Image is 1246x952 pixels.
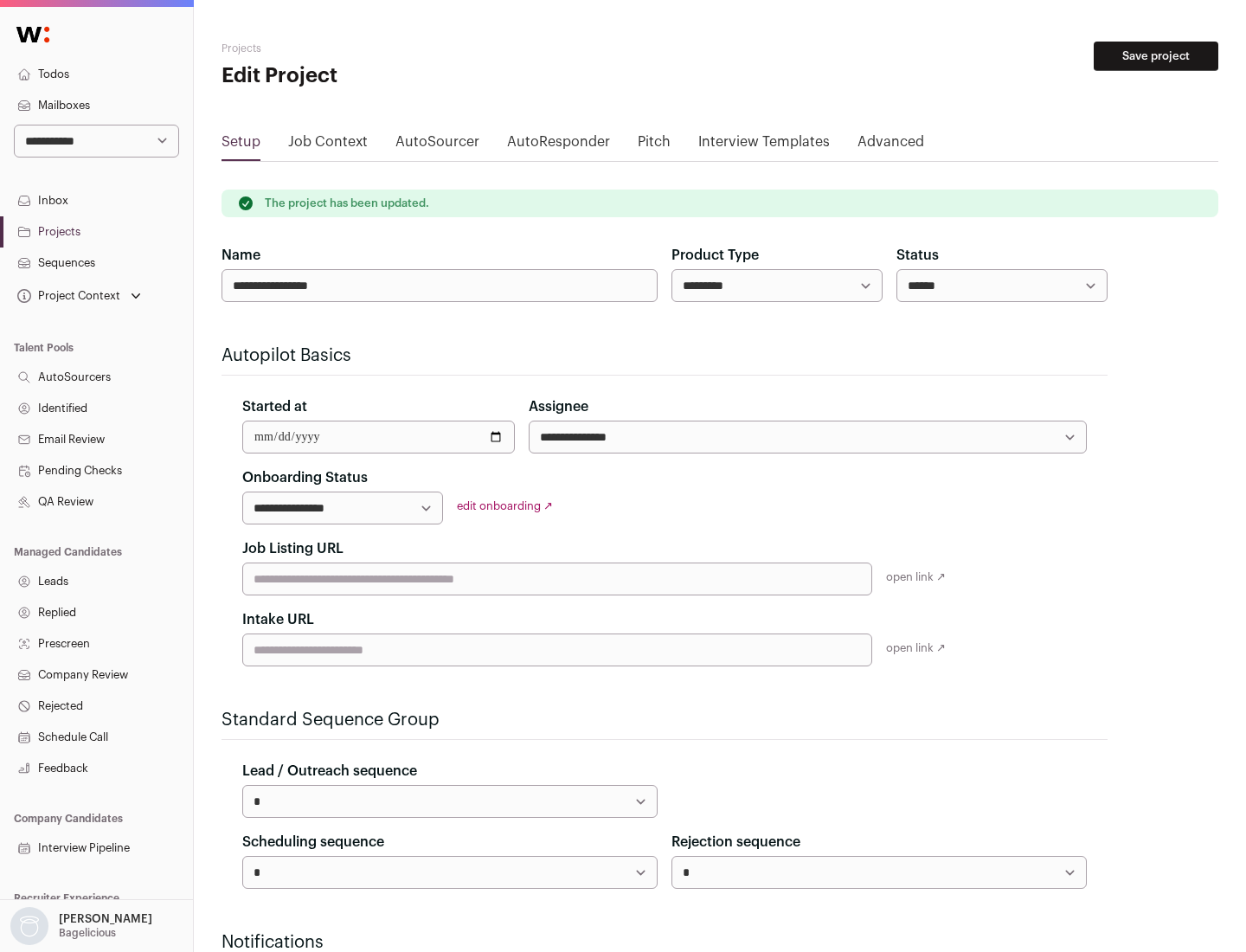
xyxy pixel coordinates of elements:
p: [PERSON_NAME] [59,912,152,926]
button: Open dropdown [7,907,156,945]
label: Onboarding Status [242,467,368,488]
a: Advanced [857,132,924,159]
a: Pitch [638,132,671,159]
a: Interview Templates [698,132,830,159]
label: Intake URL [242,609,314,630]
h1: Edit Project [222,62,554,90]
img: Wellfound [7,17,59,52]
button: Save project [1094,42,1218,71]
button: Open dropdown [14,284,145,308]
a: edit onboarding ↗ [457,500,553,511]
label: Product Type [671,245,759,266]
label: Lead / Outreach sequence [242,761,417,782]
p: The project has been updated. [265,196,429,210]
label: Started at [242,396,307,417]
label: Name [222,245,260,266]
a: Setup [222,132,260,159]
div: Project Context [14,289,120,303]
label: Rejection sequence [671,832,800,852]
h2: Standard Sequence Group [222,708,1108,732]
label: Status [896,245,939,266]
h2: Autopilot Basics [222,344,1108,368]
a: AutoResponder [507,132,610,159]
label: Job Listing URL [242,538,344,559]
p: Bagelicious [59,926,116,940]
a: Job Context [288,132,368,159]
label: Assignee [529,396,588,417]
a: AutoSourcer [395,132,479,159]
img: nopic.png [10,907,48,945]
label: Scheduling sequence [242,832,384,852]
h2: Projects [222,42,554,55]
